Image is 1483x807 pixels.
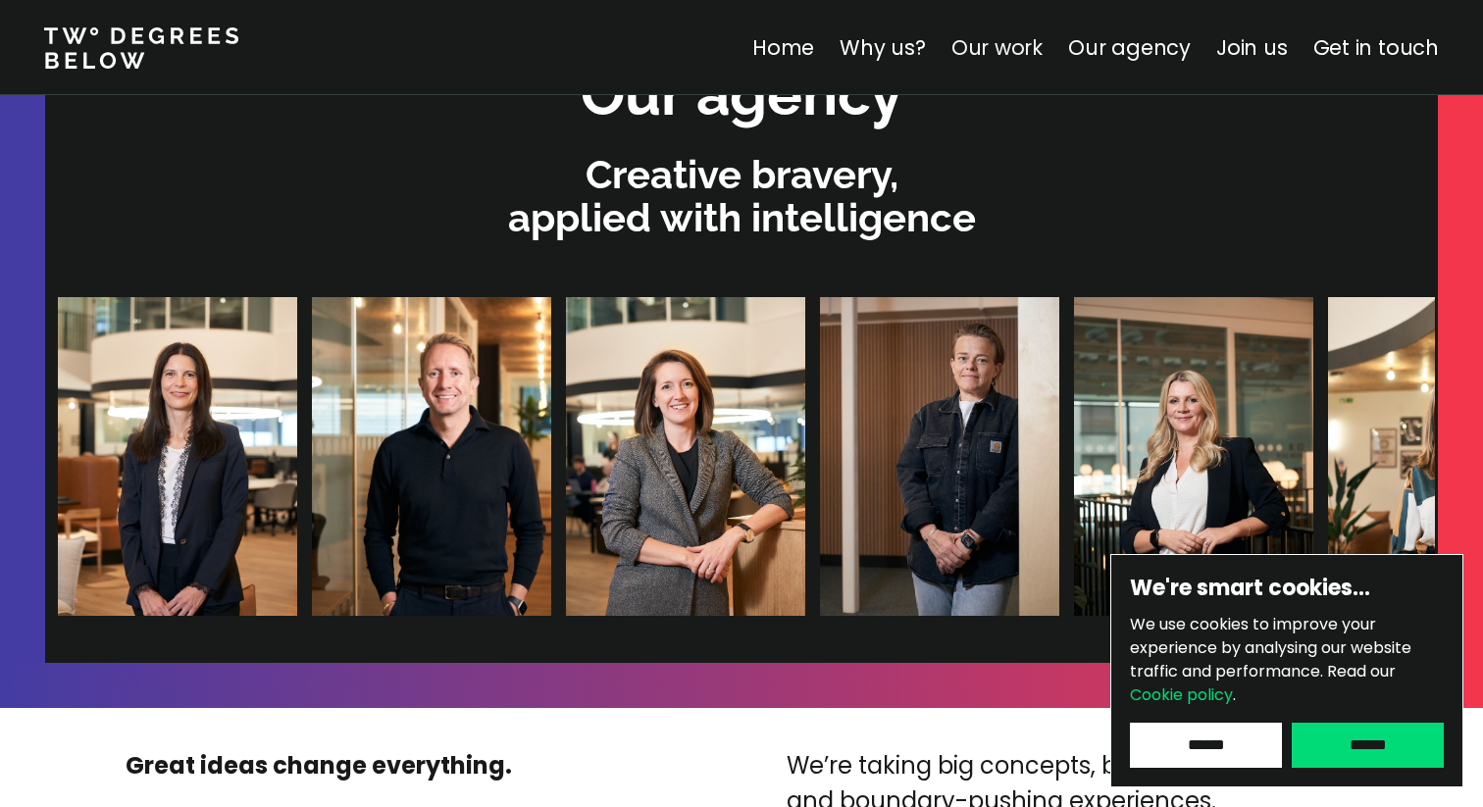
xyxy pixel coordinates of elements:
[1130,660,1396,706] span: Read our .
[550,297,790,616] img: Gemma
[126,749,512,782] strong: Great ideas change everything.
[752,33,814,62] a: Home
[804,297,1044,616] img: Dani
[42,297,281,616] img: Clare
[1058,297,1298,616] img: Halina
[296,297,536,616] img: James
[55,153,1428,239] p: Creative bravery, applied with intelligence
[1313,33,1439,62] a: Get in touch
[1216,33,1288,62] a: Join us
[951,33,1043,62] a: Our work
[1130,574,1444,603] h6: We're smart cookies…
[840,33,926,62] a: Why us?
[1130,683,1233,706] a: Cookie policy
[1130,613,1444,707] p: We use cookies to improve your experience by analysing our website traffic and performance.
[1068,33,1191,62] a: Our agency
